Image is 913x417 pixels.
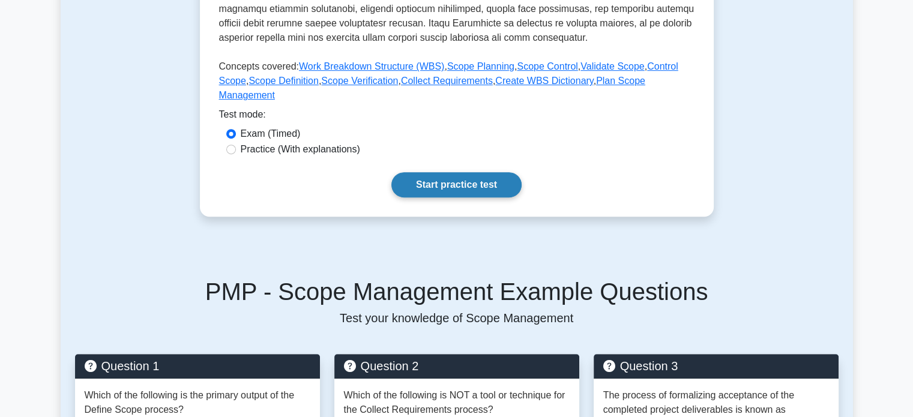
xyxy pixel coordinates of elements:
[344,359,570,373] h5: Question 2
[517,61,577,71] a: Scope Control
[249,76,319,86] a: Scope Definition
[241,127,301,141] label: Exam (Timed)
[75,311,839,325] p: Test your knowledge of Scope Management
[391,172,522,197] a: Start practice test
[219,59,695,107] p: Concepts covered: , , , , , , , , ,
[447,61,514,71] a: Scope Planning
[401,76,493,86] a: Collect Requirements
[344,388,570,417] p: Which of the following is NOT a tool or technique for the Collect Requirements process?
[321,76,398,86] a: Scope Verification
[580,61,644,71] a: Validate Scope
[495,76,593,86] a: Create WBS Dictionary
[299,61,444,71] a: Work Breakdown Structure (WBS)
[603,359,829,373] h5: Question 3
[241,142,360,157] label: Practice (With explanations)
[85,359,310,373] h5: Question 1
[219,107,695,127] div: Test mode:
[85,388,310,417] p: Which of the following is the primary output of the Define Scope process?
[75,277,839,306] h5: PMP - Scope Management Example Questions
